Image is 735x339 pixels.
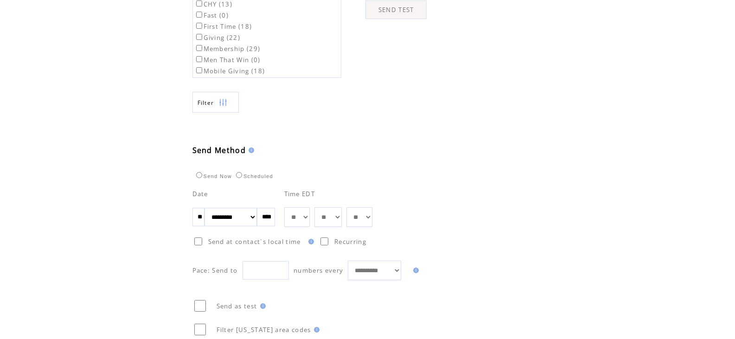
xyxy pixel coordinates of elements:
[217,302,257,310] span: Send as test
[196,23,202,29] input: First Time (18)
[194,11,229,19] label: Fast (0)
[194,45,261,53] label: Membership (29)
[219,92,227,113] img: filters.png
[284,190,315,198] span: Time EDT
[208,237,301,246] span: Send at contact`s local time
[194,56,261,64] label: Men That Win (0)
[246,147,254,153] img: help.gif
[311,327,320,333] img: help.gif
[236,172,242,178] input: Scheduled
[410,268,419,273] img: help.gif
[196,67,202,73] input: Mobile Giving (18)
[257,303,266,309] img: help.gif
[196,56,202,62] input: Men That Win (0)
[192,190,208,198] span: Date
[192,145,246,155] span: Send Method
[198,99,214,107] span: Show filters
[192,92,239,113] a: Filter
[365,0,427,19] a: SEND TEST
[196,12,202,18] input: Fast (0)
[194,173,232,179] label: Send Now
[217,326,311,334] span: Filter [US_STATE] area codes
[196,0,202,6] input: CHY (13)
[334,237,366,246] span: Recurring
[306,239,314,244] img: help.gif
[196,34,202,40] input: Giving (22)
[294,266,343,275] span: numbers every
[196,172,202,178] input: Send Now
[234,173,273,179] label: Scheduled
[196,45,202,51] input: Membership (29)
[192,266,238,275] span: Pace: Send to
[194,33,241,42] label: Giving (22)
[194,67,265,75] label: Mobile Giving (18)
[194,22,252,31] label: First Time (18)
